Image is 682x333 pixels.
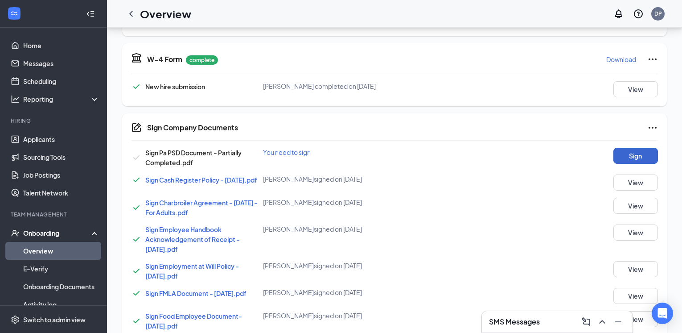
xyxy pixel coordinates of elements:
h5: W-4 Form [147,54,182,64]
div: [PERSON_NAME] signed on [DATE] [263,288,439,297]
a: Talent Network [23,184,99,202]
svg: Checkmark [131,288,142,299]
span: Sign Pa PSD Document - Partially Completed.pdf [145,149,242,166]
a: Sign Charbroiler Agreement - [DATE] - For Adults.pdf [145,199,258,216]
a: Overview [23,242,99,260]
button: Download [606,52,637,67]
svg: Checkmark [131,234,142,245]
a: Sourcing Tools [23,148,99,166]
button: Sign [613,148,658,164]
svg: Checkmark [131,175,142,185]
svg: Settings [11,315,20,324]
svg: Checkmark [131,316,142,326]
svg: UserCheck [11,229,20,237]
a: Applicants [23,130,99,148]
div: You need to sign [263,148,439,157]
span: [PERSON_NAME] completed on [DATE] [263,82,376,90]
svg: Checkmark [131,152,142,163]
div: DP [654,10,662,17]
div: [PERSON_NAME] signed on [DATE] [263,175,439,183]
div: [PERSON_NAME] signed on [DATE] [263,225,439,233]
svg: QuestionInfo [633,8,644,19]
a: Job Postings [23,166,99,184]
svg: ChevronUp [597,316,608,327]
p: Download [606,55,636,64]
div: Onboarding [23,229,92,237]
a: Activity log [23,296,99,313]
p: complete [186,55,218,65]
svg: ChevronLeft [126,8,136,19]
button: ChevronUp [595,315,609,329]
a: E-Verify [23,260,99,278]
button: View [613,198,658,214]
svg: TaxGovernmentIcon [131,52,142,63]
svg: Checkmark [131,266,142,276]
svg: Collapse [86,9,95,18]
span: New hire submission [145,83,205,91]
button: View [613,311,658,327]
div: [PERSON_NAME] signed on [DATE] [263,198,439,207]
h5: Sign Company Documents [147,123,238,133]
a: Sign Employee Handbook Acknowledgement of Receipt - [DATE].pdf [145,225,240,253]
svg: Ellipses [647,54,658,65]
a: Sign Food Employee Document- [DATE].pdf [145,312,242,330]
button: View [613,288,658,304]
svg: Analysis [11,95,20,104]
div: [PERSON_NAME] signed on [DATE] [263,261,439,270]
button: ComposeMessage [579,315,593,329]
div: Switch to admin view [23,315,86,324]
a: Sign Employment at Will Policy - [DATE].pdf [145,262,239,280]
a: Messages [23,54,99,72]
h1: Overview [140,6,191,21]
svg: WorkstreamLogo [10,9,19,18]
svg: Minimize [613,316,624,327]
a: Home [23,37,99,54]
a: Scheduling [23,72,99,90]
svg: CompanyDocumentIcon [131,122,142,133]
svg: Checkmark [131,81,142,92]
button: View [613,225,658,241]
a: Onboarding Documents [23,278,99,296]
button: View [613,81,658,97]
div: Open Intercom Messenger [652,303,673,324]
div: Reporting [23,95,100,104]
svg: Ellipses [647,122,658,133]
svg: Notifications [613,8,624,19]
svg: ComposeMessage [581,316,592,327]
div: Team Management [11,211,98,218]
button: View [613,175,658,191]
h3: SMS Messages [489,317,540,327]
a: Sign FMLA Document - [DATE].pdf [145,289,247,297]
div: Hiring [11,117,98,125]
button: Minimize [611,315,625,329]
a: Sign Cash Register Policy - [DATE].pdf [145,176,257,184]
svg: Checkmark [131,202,142,213]
div: [PERSON_NAME] signed on [DATE] [263,311,439,320]
button: View [613,261,658,277]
